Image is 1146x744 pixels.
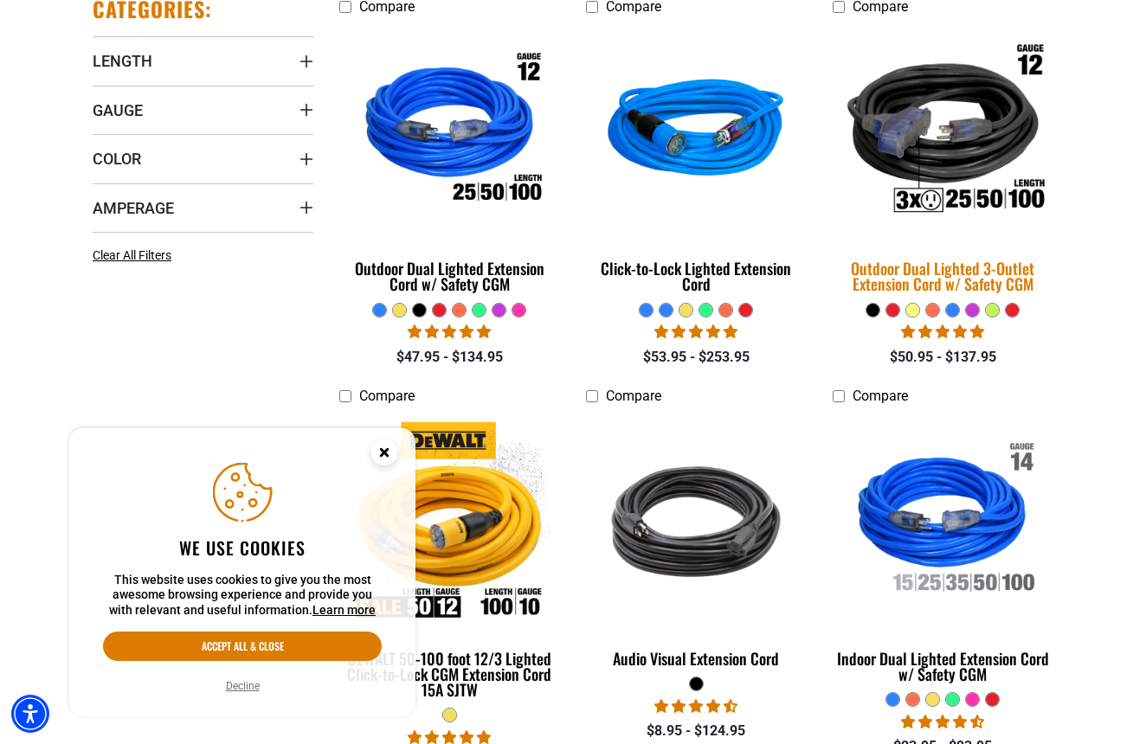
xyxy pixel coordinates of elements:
span: Amperage [93,198,174,218]
a: blue Click-to-Lock Lighted Extension Cord [586,23,807,302]
button: Close this option [353,428,415,482]
a: This website uses cookies to give you the most awesome browsing experience and provide you with r... [312,603,376,617]
span: 4.81 stars [408,324,491,340]
span: Clear All Filters [93,248,171,262]
a: black Audio Visual Extension Cord [586,414,807,677]
div: DEWALT 50-100 foot 12/3 Lighted Click-to-Lock CGM Extension Cord 15A SJTW [339,651,560,697]
img: black [587,421,805,620]
div: $53.95 - $253.95 [586,347,807,368]
div: Outdoor Dual Lighted Extension Cord w/ Safety CGM [339,260,560,292]
div: Outdoor Dual Lighted 3-Outlet Extension Cord w/ Safety CGM [833,260,1053,292]
span: Color [93,149,141,169]
a: DEWALT 50-100 foot 12/3 Lighted Click-to-Lock CGM Extension Cord 15A SJTW DEWALT 50-100 foot 12/3... [339,414,560,708]
a: Clear All Filters [93,247,178,265]
span: Compare [853,388,908,404]
div: Audio Visual Extension Cord [586,651,807,666]
div: $50.95 - $137.95 [833,347,1053,368]
span: 4.71 stars [654,698,737,715]
summary: Gauge [93,86,313,134]
span: Gauge [93,100,143,120]
div: $8.95 - $124.95 [586,721,807,741]
div: Accessibility Menu [11,695,49,733]
img: blue [587,32,805,231]
h2: We use cookies [103,536,382,559]
span: 4.40 stars [901,714,984,730]
summary: Amperage [93,183,313,232]
div: Click-to-Lock Lighted Extension Cord [586,260,807,292]
span: Compare [606,388,661,404]
span: Compare [359,388,415,404]
button: Decline [221,677,265,695]
a: Outdoor Dual Lighted Extension Cord w/ Safety CGM Outdoor Dual Lighted Extension Cord w/ Safety CGM [339,23,560,302]
span: 4.80 stars [901,324,984,340]
a: Outdoor Dual Lighted 3-Outlet Extension Cord w/ Safety CGM Outdoor Dual Lighted 3-Outlet Extensio... [833,23,1053,302]
span: 4.87 stars [654,324,737,340]
summary: Length [93,36,313,85]
aside: Cookie Consent [69,428,415,717]
img: Outdoor Dual Lighted Extension Cord w/ Safety CGM [341,32,559,231]
div: $47.95 - $134.95 [339,347,560,368]
div: Indoor Dual Lighted Extension Cord w/ Safety CGM [833,651,1053,682]
img: Outdoor Dual Lighted 3-Outlet Extension Cord w/ Safety CGM [821,21,1064,242]
a: Indoor Dual Lighted Extension Cord w/ Safety CGM Indoor Dual Lighted Extension Cord w/ Safety CGM [833,414,1053,692]
button: Accept all & close [103,632,382,661]
summary: Color [93,134,313,183]
span: Length [93,51,152,71]
p: This website uses cookies to give you the most awesome browsing experience and provide you with r... [103,573,382,619]
img: DEWALT 50-100 foot 12/3 Lighted Click-to-Lock CGM Extension Cord 15A SJTW [341,421,559,620]
img: Indoor Dual Lighted Extension Cord w/ Safety CGM [834,421,1052,620]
